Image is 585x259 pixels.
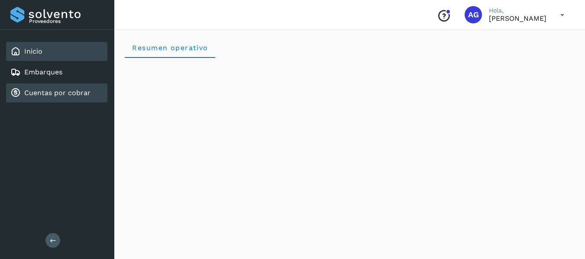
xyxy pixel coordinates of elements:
a: Inicio [24,47,42,55]
a: Embarques [24,68,62,76]
span: Resumen operativo [132,44,208,52]
p: ALFONSO García Flores [489,14,546,22]
div: Cuentas por cobrar [6,83,107,102]
p: Hola, [489,7,546,14]
div: Embarques [6,63,107,82]
a: Cuentas por cobrar [24,89,90,97]
div: Inicio [6,42,107,61]
p: Proveedores [29,18,104,24]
